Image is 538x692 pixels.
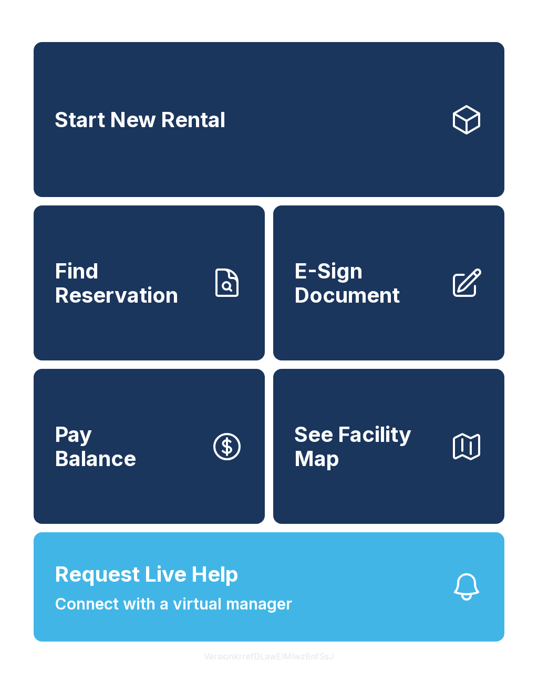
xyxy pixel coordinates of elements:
[294,422,441,470] span: See Facility Map
[195,642,343,671] button: VersionkrrefDLawElMlwz8nfSsJ
[55,422,136,470] span: Pay Balance
[273,369,504,524] button: See Facility Map
[273,205,504,360] a: E-Sign Document
[55,108,225,132] span: Start New Rental
[294,259,441,307] span: E-Sign Document
[34,369,265,524] button: PayBalance
[55,259,202,307] span: Find Reservation
[34,532,504,642] button: Request Live HelpConnect with a virtual manager
[55,559,239,590] span: Request Live Help
[34,205,265,360] a: Find Reservation
[34,42,504,197] a: Start New Rental
[55,592,292,616] span: Connect with a virtual manager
